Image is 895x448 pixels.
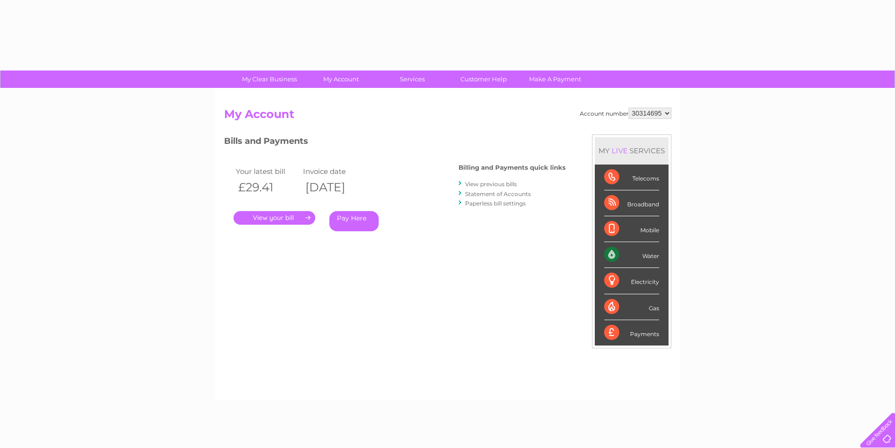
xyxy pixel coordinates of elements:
[301,165,368,178] td: Invoice date
[302,71,380,88] a: My Account
[580,108,671,119] div: Account number
[233,211,315,225] a: .
[224,134,566,151] h3: Bills and Payments
[329,211,379,231] a: Pay Here
[604,294,659,320] div: Gas
[233,165,301,178] td: Your latest bill
[604,216,659,242] div: Mobile
[465,200,526,207] a: Paperless bill settings
[604,268,659,294] div: Electricity
[604,165,659,190] div: Telecoms
[224,108,671,126] h2: My Account
[231,71,308,88] a: My Clear Business
[465,181,517,188] a: View previous bills
[610,146,630,155] div: LIVE
[604,242,659,268] div: Water
[465,190,531,197] a: Statement of Accounts
[516,71,594,88] a: Make A Payment
[459,164,566,171] h4: Billing and Payments quick links
[233,178,301,197] th: £29.41
[445,71,522,88] a: Customer Help
[604,320,659,346] div: Payments
[301,178,368,197] th: [DATE]
[604,190,659,216] div: Broadband
[595,137,669,164] div: MY SERVICES
[374,71,451,88] a: Services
